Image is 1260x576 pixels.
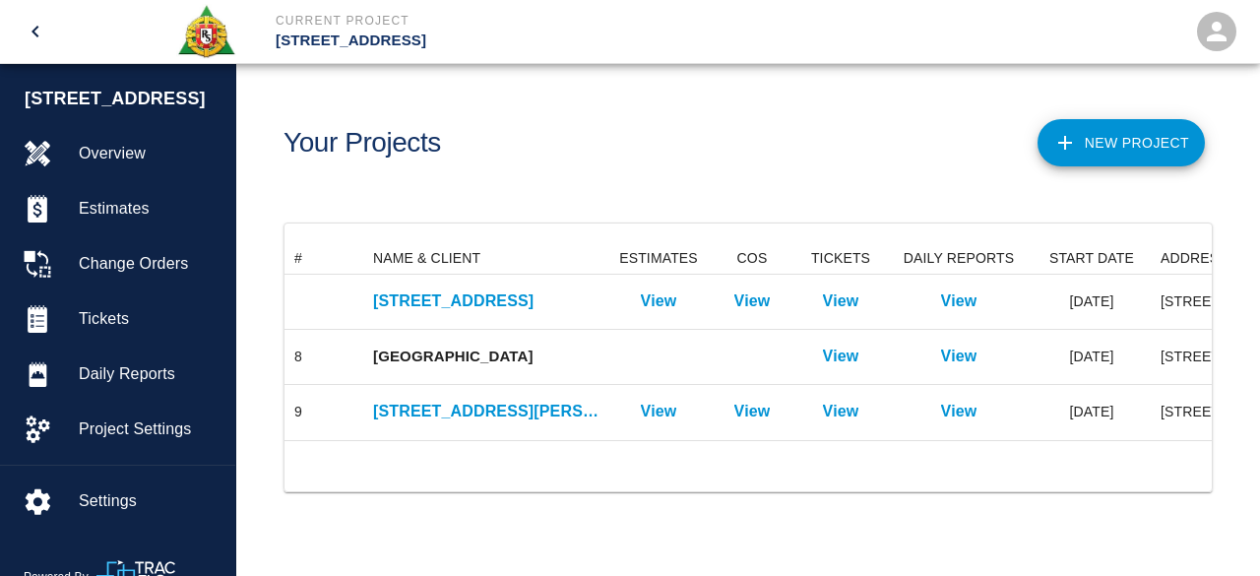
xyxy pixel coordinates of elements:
[79,307,220,331] span: Tickets
[373,289,599,313] a: [STREET_ADDRESS]
[941,400,977,423] a: View
[1033,385,1151,440] div: [DATE]
[737,242,768,274] div: COS
[811,242,870,274] div: TICKETS
[79,252,220,276] span: Change Orders
[641,289,677,313] a: View
[941,289,977,313] a: View
[294,242,302,274] div: #
[79,142,220,165] span: Overview
[609,242,708,274] div: ESTIMATES
[734,400,771,423] a: View
[1033,330,1151,385] div: [DATE]
[373,242,480,274] div: NAME & CLIENT
[641,400,677,423] a: View
[373,400,599,423] a: [STREET_ADDRESS][PERSON_NAME]
[276,30,736,52] p: [STREET_ADDRESS]
[79,489,220,513] span: Settings
[823,400,859,423] a: View
[1049,242,1134,274] div: START DATE
[276,12,736,30] p: Current Project
[79,417,220,441] span: Project Settings
[79,362,220,386] span: Daily Reports
[708,242,796,274] div: COS
[79,197,220,221] span: Estimates
[734,289,771,313] a: View
[284,242,363,274] div: #
[796,242,885,274] div: TICKETS
[1033,242,1151,274] div: START DATE
[619,242,698,274] div: ESTIMATES
[1038,119,1205,166] button: New Project
[283,127,441,160] h1: Your Projects
[294,347,302,366] div: 8
[25,86,225,112] span: [STREET_ADDRESS]
[823,345,859,368] a: View
[885,242,1033,274] div: DAILY REPORTS
[823,289,859,313] a: View
[941,345,977,368] a: View
[1161,242,1228,274] div: ADDRESS
[373,346,599,368] p: [GEOGRAPHIC_DATA]
[904,242,1014,274] div: DAILY REPORTS
[176,4,236,59] img: Roger & Sons Concrete
[12,8,59,55] button: open drawer
[363,242,609,274] div: NAME & CLIENT
[1033,275,1151,330] div: [DATE]
[294,402,302,421] div: 9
